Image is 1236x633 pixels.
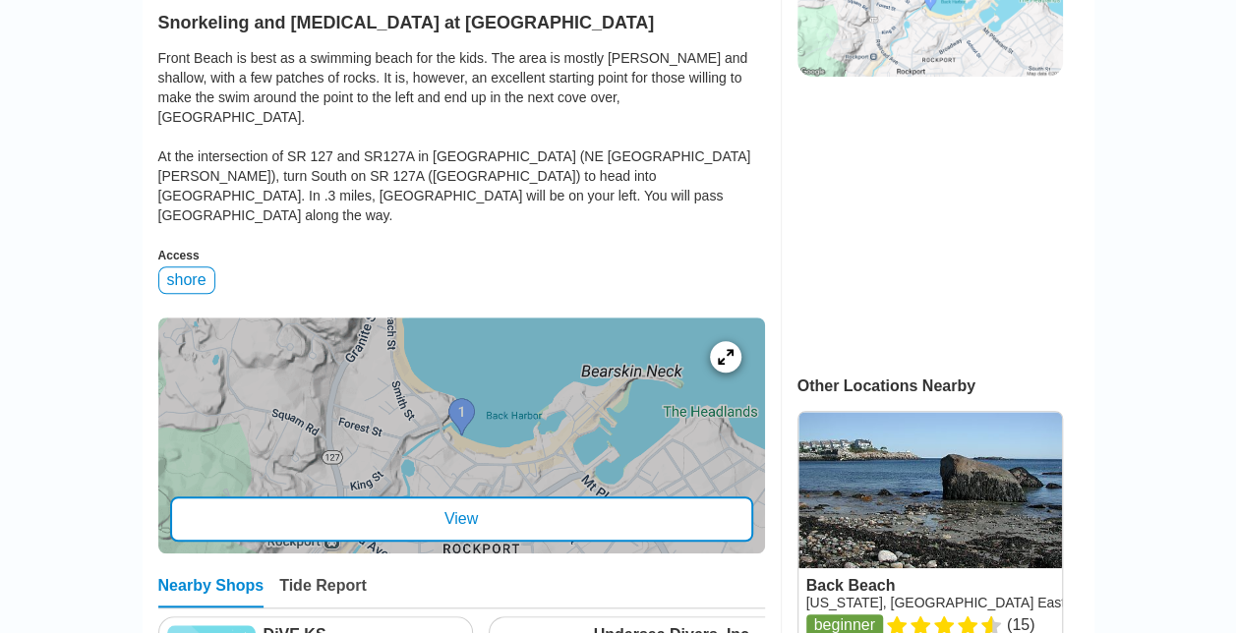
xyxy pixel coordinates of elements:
[797,377,1094,395] div: Other Locations Nearby
[158,577,265,607] div: Nearby Shops
[158,1,765,33] h2: Snorkeling and [MEDICAL_DATA] at [GEOGRAPHIC_DATA]
[158,48,765,225] div: Front Beach is best as a swimming beach for the kids. The area is mostly [PERSON_NAME] and shallo...
[158,249,765,262] div: Access
[170,496,753,542] div: View
[158,317,765,553] a: entry mapView
[158,266,215,294] div: shore
[797,96,1061,342] iframe: Advertisement
[279,577,367,607] div: Tide Report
